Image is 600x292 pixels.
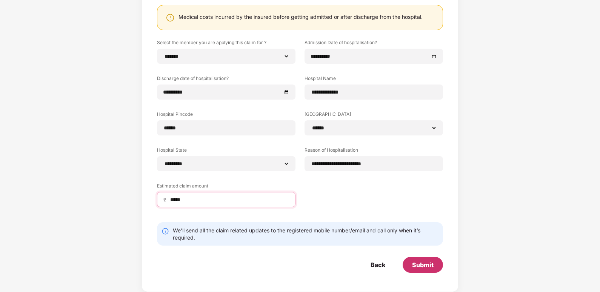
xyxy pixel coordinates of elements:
[157,75,295,85] label: Discharge date of hospitalisation?
[305,111,443,120] label: [GEOGRAPHIC_DATA]
[412,261,434,269] div: Submit
[157,147,295,156] label: Hospital State
[173,227,438,241] div: We’ll send all the claim related updates to the registered mobile number/email and call only when...
[162,227,169,235] img: svg+xml;base64,PHN2ZyBpZD0iSW5mby0yMHgyMCIgeG1sbnM9Imh0dHA6Ly93d3cudzMub3JnLzIwMDAvc3ZnIiB3aWR0aD...
[163,196,169,203] span: ₹
[157,39,295,49] label: Select the member you are applying this claim for ?
[157,111,295,120] label: Hospital Pincode
[305,75,443,85] label: Hospital Name
[157,183,295,192] label: Estimated claim amount
[178,13,423,20] div: Medical costs incurred by the insured before getting admitted or after discharge from the hospital.
[166,13,175,22] img: svg+xml;base64,PHN2ZyBpZD0iV2FybmluZ18tXzI0eDI0IiBkYXRhLW5hbWU9Ildhcm5pbmcgLSAyNHgyNCIgeG1sbnM9Im...
[305,39,443,49] label: Admission Date of hospitalisation?
[371,261,385,269] div: Back
[305,147,443,156] label: Reason of Hospitalisation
